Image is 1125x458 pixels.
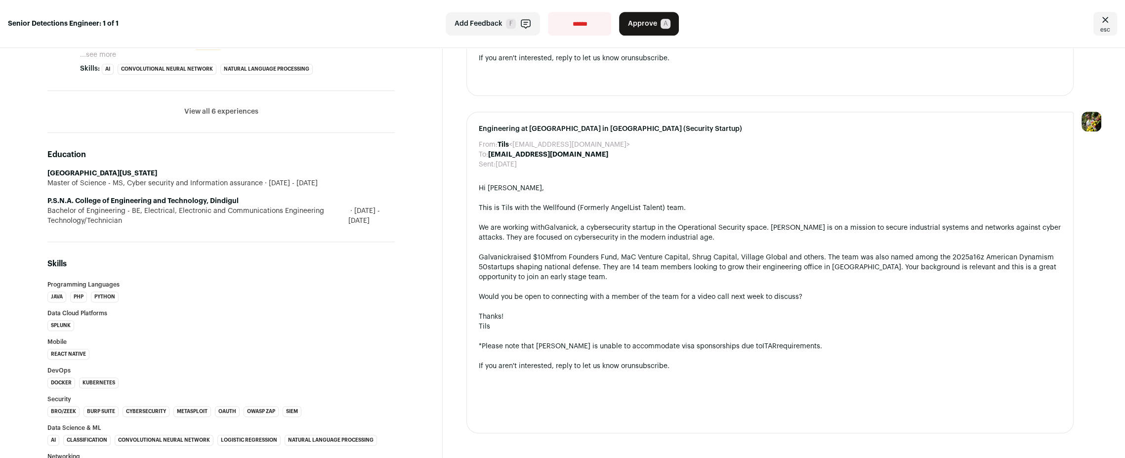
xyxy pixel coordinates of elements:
[479,53,1061,63] div: If you aren't interested, reply to let us know or .
[47,206,395,226] div: Bachelor of Engineering - BE, Electrical, Electronic and Communications Engineering Technology/Te...
[47,258,395,270] h2: Skills
[217,435,281,446] li: Logistic Regression
[47,425,395,431] h3: Data Science & ML
[47,339,395,345] h3: Mobile
[661,19,670,29] span: A
[47,435,59,446] li: AI
[47,170,157,177] strong: [GEOGRAPHIC_DATA][US_STATE]
[184,107,258,117] button: View all 6 experiences
[479,140,498,150] dt: From:
[47,320,74,331] li: Splunk
[479,203,1061,213] div: This is Tils with the Wellfound (Formerly AngelList Talent) team.
[80,64,100,74] span: Skills:
[102,64,114,75] li: AI
[479,312,1061,322] div: Thanks!
[47,349,89,360] li: React Native
[627,363,667,370] a: unsubscribe
[215,406,240,417] li: OAuth
[70,291,87,302] li: PHP
[498,140,630,150] dd: <[EMAIL_ADDRESS][DOMAIN_NAME]>
[544,224,577,231] a: Galvanick
[244,406,279,417] li: OWASP ZAP
[454,19,502,29] span: Add Feedback
[479,361,1061,371] div: If you aren't interested, reply to let us know or .
[80,50,116,60] button: ...see more
[283,406,301,417] li: SIEM
[762,343,777,350] a: ITAR
[123,406,169,417] li: Cybersecurity
[1093,12,1117,36] a: Close
[195,49,221,60] mark: security
[479,252,1061,282] div: Galvanick from Founders Fund, MaC Venture Capital, Shrug Capital, Village Global and others. The ...
[91,291,119,302] li: Python
[479,292,1061,302] div: Would you be open to connecting with a member of the team for a video call next week to discuss?
[47,291,66,302] li: Java
[47,282,395,288] h3: Programming Languages
[627,55,667,62] a: unsubscribe
[479,341,1061,351] div: *Please note that [PERSON_NAME] is unable to accommodate visa sponsorships due to requirements.
[496,160,517,169] dd: [DATE]
[1082,112,1101,131] img: 6689865-medium_jpg
[47,178,395,188] div: Master of Science - MS, Cyber security and Information assurance
[479,223,1061,243] div: We are working with , a cybersecurity startup in the Operational Security space. [PERSON_NAME] is...
[47,149,395,161] h2: Education
[47,198,239,205] strong: P.S.N.A. College of Engineering and Technology, Dindigul
[8,19,119,29] strong: Senior Detections Engineer: 1 of 1
[79,377,119,388] li: Kubernetes
[47,377,75,388] li: Docker
[173,406,211,417] li: Metasploit
[63,435,111,446] li: Classification
[47,406,80,417] li: Bro/Zeek
[47,368,395,374] h3: DevOps
[479,183,1061,193] div: Hi [PERSON_NAME],
[479,160,496,169] dt: Sent:
[498,141,509,148] b: Tils
[479,322,1061,332] div: Tils
[627,19,657,29] span: Approve
[479,124,1061,134] span: Engineering at [GEOGRAPHIC_DATA] in [GEOGRAPHIC_DATA] (Security Startup)
[118,64,216,75] li: Convolutional Neural Network
[511,254,551,261] a: raised $10M
[619,12,679,36] button: Approve A
[83,406,119,417] li: Burp Suite
[115,435,213,446] li: Convolutional Neural Network
[506,19,516,29] span: F
[220,64,313,75] li: Natural Language Processing
[285,435,377,446] li: Natural Language Processing
[47,310,395,316] h3: Data Cloud Platforms
[1100,26,1110,34] span: esc
[348,206,395,226] span: [DATE] - [DATE]
[47,396,395,402] h3: Security
[479,150,488,160] dt: To:
[488,151,608,158] b: [EMAIL_ADDRESS][DOMAIN_NAME]
[263,178,318,188] span: [DATE] - [DATE]
[446,12,540,36] button: Add Feedback F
